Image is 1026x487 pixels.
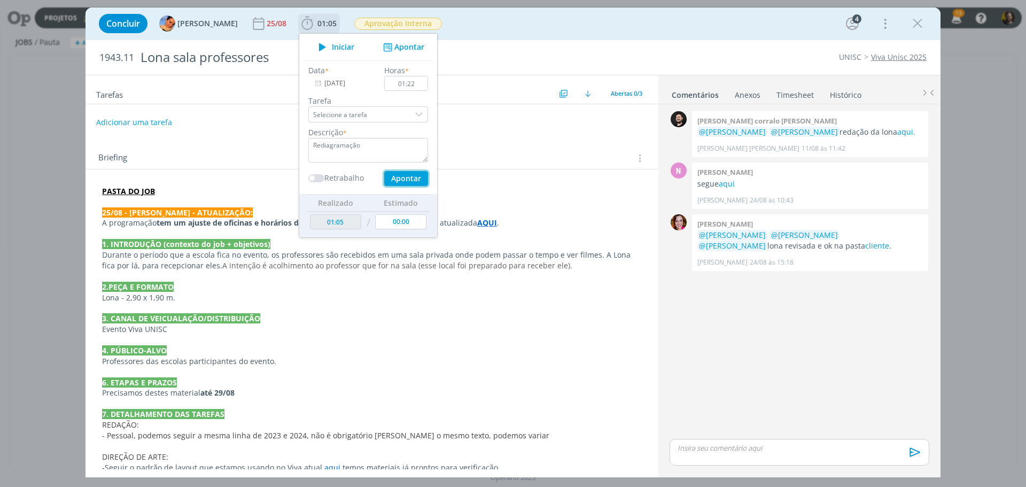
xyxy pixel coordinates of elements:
[102,282,174,292] strong: 2.PEÇA E FORMATO
[719,179,735,189] a: aqui
[136,44,578,71] div: Lona sala professores
[671,163,687,179] div: N
[85,7,941,477] div: dialog
[776,85,814,101] a: Timesheet
[102,452,168,462] span: DIREÇÃO DE ARTE:
[299,15,339,32] button: 01:05
[699,230,766,240] span: @[PERSON_NAME]
[697,258,748,267] p: [PERSON_NAME]
[697,127,923,137] p: redação da lona
[354,18,442,30] span: Aprovação Interna
[299,33,438,238] ul: 01:05
[308,127,343,138] label: Descrição
[671,85,719,101] a: Comentários
[611,89,642,97] span: Abertas 0/3
[697,144,799,153] p: [PERSON_NAME] [PERSON_NAME]
[384,171,428,186] button: Apontar
[699,127,766,137] span: @[PERSON_NAME]
[102,377,177,388] strong: 6. ETAPAS E PRAZOS
[102,388,642,398] p: Precisamos destes material
[102,292,642,303] p: Lona - 2,90 x 1,90 m.
[102,324,642,335] p: Evento Viva UNISC
[102,186,155,196] a: PASTA DO JOB
[802,144,845,153] span: 11/08 às 11:42
[735,90,760,101] div: Anexos
[384,65,405,76] label: Horas
[98,151,127,165] span: Briefing
[697,196,748,205] p: [PERSON_NAME]
[96,113,173,132] button: Adicionar uma tarefa
[324,172,364,183] label: Retrabalho
[99,52,134,64] span: 1943.11
[750,258,794,267] span: 24/08 às 15:18
[99,14,147,33] button: Concluir
[671,111,687,127] img: B
[317,18,337,28] span: 01:05
[771,127,838,137] span: @[PERSON_NAME]
[267,20,289,27] div: 25/08
[200,388,235,398] strong: até 29/08
[222,260,572,270] span: A intenção é acolhimento ao professor que for na sala (esse local foi preparado para receber ele).
[313,40,355,55] button: Iniciar
[159,16,175,32] img: L
[157,218,358,228] strong: tem um ajuste de oficinas e horários da parte da tarde
[372,194,429,211] th: Estimado
[102,345,167,355] strong: 4. PÚBLICO-ALVO
[697,230,923,252] p: lona revisada e ok na pasta .
[308,76,375,91] input: Data
[852,14,861,24] div: 4
[585,90,591,97] img: arrow-down.svg
[177,20,238,27] span: [PERSON_NAME]
[697,167,753,177] b: [PERSON_NAME]
[96,87,123,100] span: Tarefas
[771,230,838,240] span: @[PERSON_NAME]
[105,462,324,473] span: Seguir o padrão de layout que estamos usando no Viva atual,
[332,43,354,51] span: Iniciar
[106,19,140,28] span: Concluir
[343,462,500,473] span: temos materiais já prontos para verificação.
[102,250,642,271] p: Durante o período que a escola fica no evento, os professores são recebidos em uma sala privada o...
[380,42,425,53] button: Apontar
[102,430,549,440] span: - Pessoal, podemos seguir a mesma linha de 2023 e 2024, não é obrigatório [PERSON_NAME] o mesmo t...
[308,65,325,76] label: Data
[871,52,927,62] a: Viva Unisc 2025
[324,462,340,473] a: aqui
[102,462,105,473] span: -
[102,207,253,218] strong: 25/08 - [PERSON_NAME] - ATUALIZAÇÃO:
[865,241,889,251] a: cliente
[829,85,862,101] a: Histórico
[159,16,238,32] button: L[PERSON_NAME]
[699,241,766,251] span: @[PERSON_NAME]
[102,313,260,323] strong: 3. CANAL DE VEICUALAÇÃO/DISTRIBUIÇÃO
[308,95,428,106] label: Tarefa
[102,218,642,228] p: A programação , a programação 100% atualizada .
[697,116,837,126] b: [PERSON_NAME] corralo [PERSON_NAME]
[750,196,794,205] span: 24/08 às 10:43
[897,127,915,137] a: aqui.
[844,15,861,32] button: 4
[477,218,497,228] a: AQUI
[671,214,687,230] img: B
[102,420,139,430] span: REDAÇÃO:
[102,409,224,419] strong: 7. DETALHAMENTO DAS TAREFAS
[697,219,753,229] b: [PERSON_NAME]
[102,239,270,249] strong: 1. INTRODUÇÃO (contexto do job + objetivos)
[839,52,861,62] a: UNISC
[102,356,642,367] p: Professores das escolas participantes do evento.
[354,17,442,30] button: Aprovação Interna
[697,179,923,189] p: segue
[364,212,373,234] td: /
[307,194,364,211] th: Realizado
